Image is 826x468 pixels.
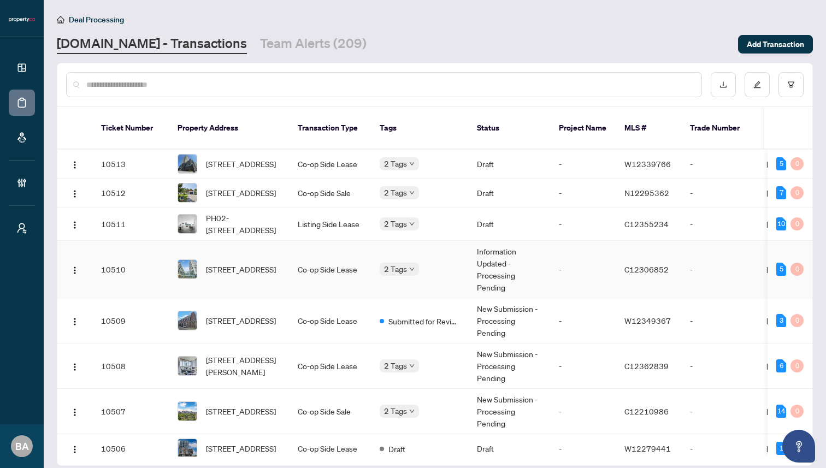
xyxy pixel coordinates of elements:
span: filter [787,81,795,88]
td: 10508 [92,343,169,389]
th: Trade Number [681,107,758,150]
td: Draft [468,150,550,179]
div: 10 [776,217,786,230]
td: 10512 [92,179,169,208]
td: - [681,241,758,298]
button: Logo [66,357,84,375]
button: filter [778,72,804,97]
td: Draft [468,434,550,463]
td: - [550,434,616,463]
span: down [409,190,415,196]
span: [STREET_ADDRESS] [206,263,276,275]
td: Co-op Side Lease [289,241,371,298]
img: thumbnail-img [178,402,197,420]
td: 10510 [92,241,169,298]
td: Information Updated - Processing Pending [468,241,550,298]
div: 0 [790,314,804,327]
td: Co-op Side Lease [289,150,371,179]
span: C12306852 [624,264,669,274]
span: PH02-[STREET_ADDRESS] [206,212,280,236]
span: down [409,266,415,272]
div: 0 [790,157,804,170]
div: 0 [790,263,804,276]
td: - [550,298,616,343]
img: Logo [70,189,79,198]
td: - [681,150,758,179]
button: Logo [66,155,84,173]
div: 1 [776,442,786,455]
span: user-switch [16,223,27,234]
span: down [409,161,415,167]
span: BA [15,439,29,454]
td: - [681,179,758,208]
td: - [681,298,758,343]
td: Co-op Side Lease [289,298,371,343]
div: 7 [776,186,786,199]
div: 3 [776,314,786,327]
span: home [57,16,64,23]
td: Draft [468,208,550,241]
img: Logo [70,408,79,417]
img: Logo [70,363,79,371]
img: thumbnail-img [178,357,197,375]
a: [DOMAIN_NAME] - Transactions [57,34,247,54]
td: New Submission - Processing Pending [468,298,550,343]
span: C12210986 [624,406,669,416]
button: Logo [66,215,84,233]
td: New Submission - Processing Pending [468,343,550,389]
div: 0 [790,405,804,418]
td: - [550,150,616,179]
span: 2 Tags [384,405,407,417]
img: Logo [70,161,79,169]
td: - [681,389,758,434]
td: - [550,179,616,208]
button: Logo [66,402,84,420]
td: - [550,389,616,434]
span: down [409,363,415,369]
div: 0 [790,186,804,199]
span: [STREET_ADDRESS][PERSON_NAME] [206,354,280,378]
td: Co-op Side Sale [289,389,371,434]
td: Listing Side Lease [289,208,371,241]
a: Team Alerts (209) [260,34,367,54]
img: thumbnail-img [178,183,197,202]
span: 2 Tags [384,217,407,230]
th: Property Address [169,107,289,150]
td: - [681,434,758,463]
button: Open asap [782,430,815,463]
span: [STREET_ADDRESS] [206,187,276,199]
span: N12295362 [624,188,669,198]
span: 2 Tags [384,157,407,170]
td: 10509 [92,298,169,343]
span: [STREET_ADDRESS] [206,442,276,454]
div: 5 [776,263,786,276]
div: 6 [776,359,786,372]
button: download [711,72,736,97]
button: Logo [66,260,84,278]
td: 10513 [92,150,169,179]
span: Submitted for Review [388,315,459,327]
img: thumbnail-img [178,260,197,279]
div: 14 [776,405,786,418]
button: Logo [66,184,84,202]
img: thumbnail-img [178,311,197,330]
td: 10506 [92,434,169,463]
button: edit [745,72,770,97]
td: New Submission - Processing Pending [468,389,550,434]
span: 2 Tags [384,263,407,275]
td: Co-op Side Lease [289,343,371,389]
span: Draft [388,443,405,455]
img: Logo [70,266,79,275]
td: - [550,208,616,241]
img: thumbnail-img [178,155,197,173]
img: thumbnail-img [178,439,197,458]
span: W12279441 [624,443,671,453]
td: - [550,343,616,389]
span: Deal Processing [69,15,124,25]
td: - [681,208,758,241]
td: Draft [468,179,550,208]
th: Transaction Type [289,107,371,150]
img: Logo [70,445,79,454]
span: 2 Tags [384,186,407,199]
td: 10507 [92,389,169,434]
